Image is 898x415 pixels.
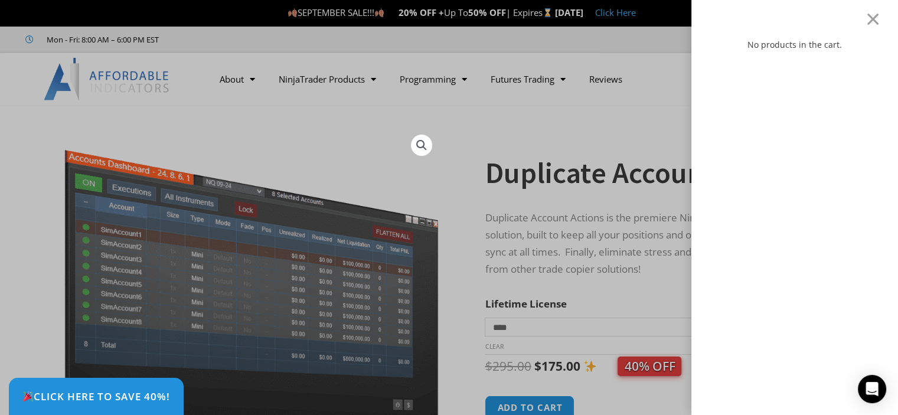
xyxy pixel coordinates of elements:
a: View full-screen image gallery [411,135,432,156]
div: Open Intercom Messenger [858,375,886,403]
a: 🎉Click Here to save 40%! [9,378,184,415]
img: 🎉 [23,391,33,401]
div: No products in the cart. [709,37,880,53]
span: Click Here to save 40%! [22,391,170,401]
